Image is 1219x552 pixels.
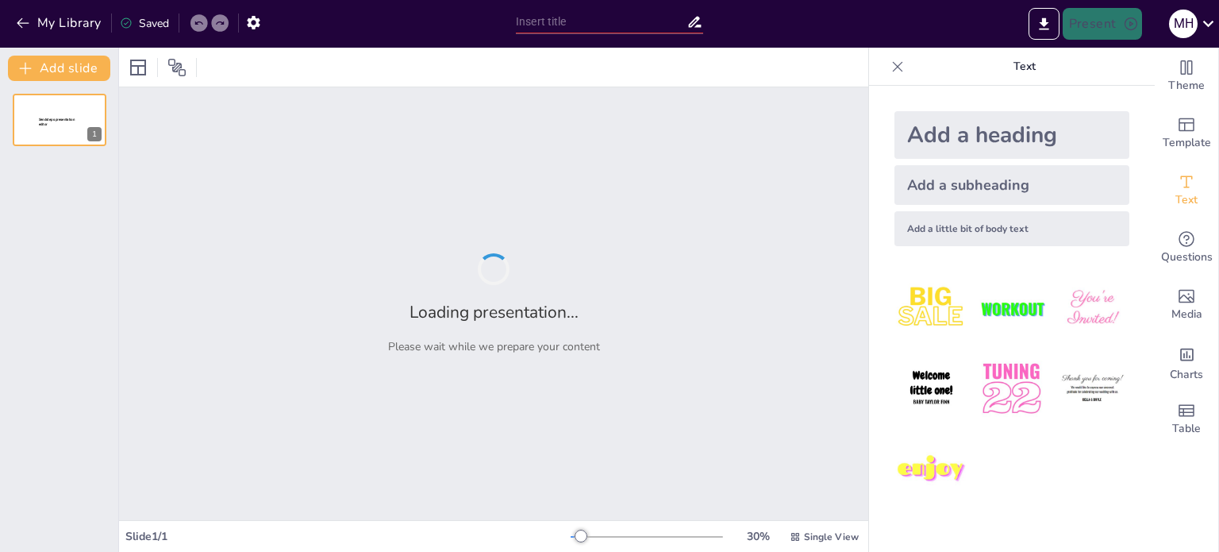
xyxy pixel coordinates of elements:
[1169,8,1198,40] button: M H
[1168,77,1205,95] span: Theme
[1163,134,1211,152] span: Template
[125,529,571,544] div: Slide 1 / 1
[1170,366,1203,384] span: Charts
[975,272,1048,345] img: 2.jpeg
[1155,48,1218,105] div: Change the overall theme
[910,48,1139,86] p: Text
[39,118,75,126] span: Sendsteps presentation editor
[975,352,1048,426] img: 5.jpeg
[894,165,1129,205] div: Add a subheading
[1155,334,1218,391] div: Add charts and graphs
[894,211,1129,246] div: Add a little bit of body text
[1169,10,1198,38] div: M H
[804,531,859,543] span: Single View
[1172,420,1201,438] span: Table
[894,272,968,345] img: 1.jpeg
[167,58,187,77] span: Position
[8,56,110,81] button: Add slide
[894,352,968,426] img: 4.jpeg
[12,10,108,36] button: My Library
[13,94,106,146] div: 1
[125,55,151,80] div: Layout
[1029,8,1059,40] button: Export to PowerPoint
[87,127,102,141] div: 1
[1063,8,1142,40] button: Present
[739,529,777,544] div: 30 %
[894,433,968,507] img: 7.jpeg
[1056,272,1129,345] img: 3.jpeg
[1155,276,1218,334] div: Add images, graphics, shapes or video
[516,10,686,33] input: Insert title
[120,16,169,31] div: Saved
[1155,105,1218,162] div: Add ready made slides
[1155,219,1218,276] div: Get real-time input from your audience
[1171,306,1202,323] span: Media
[1175,191,1198,209] span: Text
[894,111,1129,159] div: Add a heading
[1155,162,1218,219] div: Add text boxes
[410,301,579,323] h2: Loading presentation...
[388,339,600,354] p: Please wait while we prepare your content
[1155,391,1218,448] div: Add a table
[1161,249,1213,266] span: Questions
[1056,352,1129,426] img: 6.jpeg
